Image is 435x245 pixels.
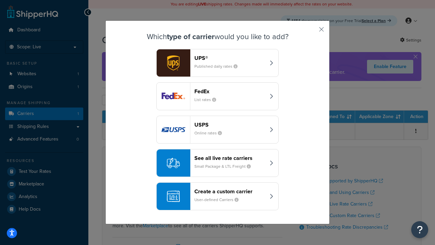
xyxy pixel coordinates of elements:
small: User-defined Carriers [194,197,244,203]
button: See all live rate carriersSmall Package & LTL Freight [156,149,279,177]
img: usps logo [157,116,190,143]
button: fedEx logoFedExList rates [156,82,279,110]
header: USPS [194,121,265,128]
small: Small Package & LTL Freight [194,163,256,169]
small: List rates [194,97,222,103]
button: Open Resource Center [411,221,428,238]
img: fedEx logo [157,83,190,110]
button: ups logoUPS®Published daily rates [156,49,279,77]
strong: type of carrier [167,31,214,42]
h3: Which would you like to add? [123,33,312,41]
header: See all live rate carriers [194,155,265,161]
small: Published daily rates [194,63,243,69]
img: ups logo [157,49,190,77]
button: usps logoUSPSOnline rates [156,116,279,144]
small: Online rates [194,130,227,136]
header: Create a custom carrier [194,188,265,195]
header: FedEx [194,88,265,95]
button: Create a custom carrierUser-defined Carriers [156,182,279,210]
img: icon-carrier-liverate-becf4550.svg [167,157,180,169]
header: UPS® [194,55,265,61]
img: icon-carrier-custom-c93b8a24.svg [167,190,180,203]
